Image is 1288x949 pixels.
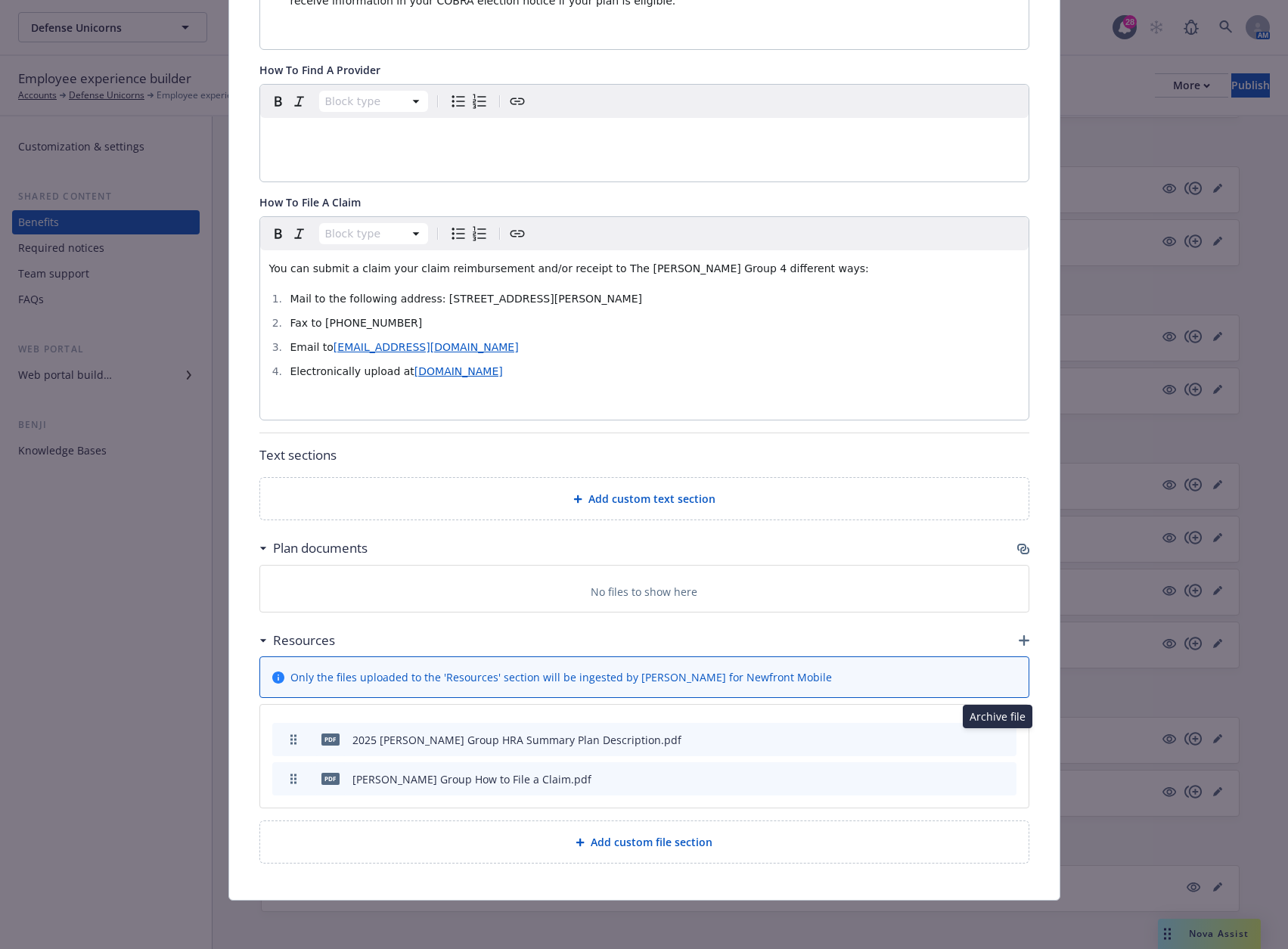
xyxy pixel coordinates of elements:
[321,773,340,784] span: pdf
[260,118,1029,154] div: editable markdown
[973,771,986,787] button: preview file
[290,317,422,329] span: Fax to [PHONE_NUMBER]
[448,91,469,112] button: Bulleted list
[970,731,983,749] button: preview file
[290,669,832,685] span: Only the files uploaded to the 'Resources' section will be ingested by [PERSON_NAME] for Newfront...
[591,584,697,600] p: No files to show here
[321,733,340,745] span: pdf
[507,91,528,112] button: Create link
[268,223,289,244] button: Bold
[290,341,333,353] span: Email to
[448,91,490,112] div: toggle group
[469,223,490,244] button: Numbered list
[507,223,528,244] button: Create link
[591,834,712,850] span: Add custom file section
[352,732,681,748] div: 2025 [PERSON_NAME] Group HRA Summary Plan Description.pdf
[273,631,335,650] h3: Resources
[259,445,1029,465] p: Text sections
[588,491,715,507] span: Add custom text section
[945,731,957,749] button: download file
[259,477,1029,520] div: Add custom text section
[448,223,469,244] button: Bulleted list
[259,538,368,558] div: Plan documents
[273,538,368,558] h3: Plan documents
[469,91,490,112] button: Numbered list
[319,91,428,112] button: Block type
[290,293,642,305] span: Mail to the following address: [STREET_ADDRESS][PERSON_NAME]
[352,771,591,787] div: [PERSON_NAME] Group How to File a Claim.pdf
[290,365,414,377] span: Electronically upload at
[414,365,503,377] a: [DOMAIN_NAME]
[998,771,1010,787] button: archive file
[334,341,519,353] a: [EMAIL_ADDRESS][DOMAIN_NAME]
[448,223,490,244] div: toggle group
[319,223,428,244] button: Block type
[259,63,380,77] span: How To Find A Provider
[269,262,869,274] span: You can submit a claim your claim reimbursement and/or receipt to The [PERSON_NAME] Group 4 diffe...
[259,631,335,650] div: Resources
[259,820,1029,864] div: Add custom file section
[995,731,1010,749] button: archive file
[289,223,310,244] button: Italic
[963,705,1032,728] div: Archive file
[260,250,1029,420] div: editable markdown
[259,195,361,209] span: How To File A Claim
[268,91,289,112] button: Bold
[289,91,310,112] button: Italic
[948,771,961,787] button: download file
